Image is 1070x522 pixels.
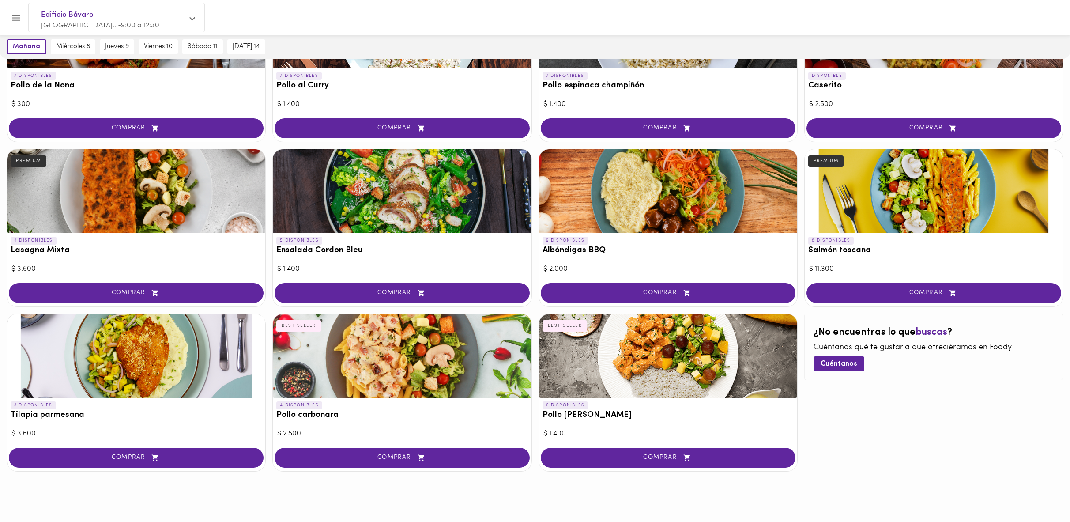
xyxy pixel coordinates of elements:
[7,39,46,54] button: mañana
[273,149,531,233] div: Ensalada Cordon Bleu
[182,39,223,54] button: sábado 11
[806,118,1061,138] button: COMPRAR
[276,401,322,409] p: 4 DISPONIBLES
[20,125,252,132] span: COMPRAR
[543,72,588,80] p: 7 DISPONIBLES
[552,125,784,132] span: COMPRAR
[808,246,1059,255] h3: Salmón toscana
[543,411,794,420] h3: Pollo [PERSON_NAME]
[20,289,252,297] span: COMPRAR
[11,155,46,167] div: PREMIUM
[543,246,794,255] h3: Albóndigas BBQ
[11,246,262,255] h3: Lasagna Mixta
[11,99,261,110] div: $ 300
[539,149,797,233] div: Albóndigas BBQ
[144,43,173,51] span: viernes 10
[11,72,56,80] p: 7 DISPONIBLES
[277,99,527,110] div: $ 1.400
[541,448,795,468] button: COMPRAR
[11,429,261,439] div: $ 3.600
[7,314,265,398] div: Tilapia parmesana
[233,43,260,51] span: [DATE] 14
[11,401,56,409] p: 3 DISPONIBLES
[277,429,527,439] div: $ 2.500
[41,9,183,21] span: Edificio Bávaro
[808,81,1059,91] h3: Caserito
[286,125,518,132] span: COMPRAR
[805,149,1063,233] div: Salmón toscana
[808,155,844,167] div: PREMIUM
[13,43,40,51] span: mañana
[275,283,529,303] button: COMPRAR
[808,237,854,245] p: 8 DISPONIBLES
[552,454,784,461] span: COMPRAR
[543,264,793,274] div: $ 2.000
[9,118,264,138] button: COMPRAR
[808,72,846,80] p: DISPONIBLE
[276,320,321,332] div: BEST SELLER
[41,22,159,29] span: [GEOGRAPHIC_DATA]... • 9:00 a 12:30
[814,327,1054,338] h2: ¿No encuentras lo que ?
[541,118,795,138] button: COMPRAR
[916,327,947,337] span: buscas
[139,39,178,54] button: viernes 10
[543,81,794,91] h3: Pollo espinaca champiñón
[543,320,588,332] div: BEST SELLER
[818,289,1050,297] span: COMPRAR
[552,289,784,297] span: COMPRAR
[809,264,1059,274] div: $ 11.300
[20,454,252,461] span: COMPRAR
[276,246,527,255] h3: Ensalada Cordon Bleu
[541,283,795,303] button: COMPRAR
[821,360,857,368] span: Cuéntanos
[276,411,527,420] h3: Pollo carbonara
[9,448,264,468] button: COMPRAR
[227,39,265,54] button: [DATE] 14
[286,289,518,297] span: COMPRAR
[275,448,529,468] button: COMPRAR
[105,43,129,51] span: jueves 9
[5,7,27,29] button: Menu
[276,237,322,245] p: 5 DISPONIBLES
[818,125,1050,132] span: COMPRAR
[543,401,588,409] p: 6 DISPONIBLES
[275,118,529,138] button: COMPRAR
[276,81,527,91] h3: Pollo al Curry
[100,39,134,54] button: jueves 9
[11,81,262,91] h3: Pollo de la Nona
[11,411,262,420] h3: Tilapia parmesana
[543,429,793,439] div: $ 1.400
[273,314,531,398] div: Pollo carbonara
[809,99,1059,110] div: $ 2.500
[1019,471,1061,513] iframe: Messagebird Livechat Widget
[814,342,1054,354] p: Cuéntanos qué te gustaría que ofreciéramos en Foody
[286,454,518,461] span: COMPRAR
[276,72,322,80] p: 7 DISPONIBLES
[56,43,90,51] span: miércoles 8
[188,43,218,51] span: sábado 11
[51,39,95,54] button: miércoles 8
[11,237,57,245] p: 4 DISPONIBLES
[11,264,261,274] div: $ 3.600
[814,356,864,371] button: Cuéntanos
[7,149,265,233] div: Lasagna Mixta
[9,283,264,303] button: COMPRAR
[543,99,793,110] div: $ 1.400
[543,237,588,245] p: 9 DISPONIBLES
[806,283,1061,303] button: COMPRAR
[539,314,797,398] div: Pollo Tikka Massala
[277,264,527,274] div: $ 1.400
